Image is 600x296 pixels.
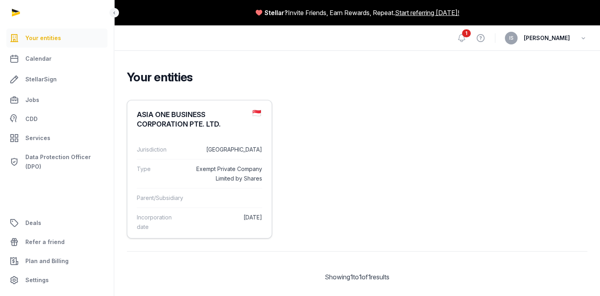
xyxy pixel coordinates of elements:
[253,110,261,116] img: sg.png
[359,273,362,281] span: 1
[137,110,246,129] div: ASIA ONE BUSINESS CORPORATION PTE. LTD.
[25,114,38,124] span: CDD
[6,70,107,89] a: StellarSign
[25,75,57,84] span: StellarSign
[505,32,518,44] button: IS
[25,33,61,43] span: Your entities
[191,164,262,183] dd: Exempt Private Company Limited by Shares
[25,152,104,171] span: Data Protection Officer (DPO)
[6,49,107,68] a: Calendar
[25,133,50,143] span: Services
[6,213,107,233] a: Deals
[6,129,107,148] a: Services
[191,145,262,154] dd: [GEOGRAPHIC_DATA]
[25,275,49,285] span: Settings
[25,218,41,228] span: Deals
[6,271,107,290] a: Settings
[137,193,184,203] dt: Parent/Subsidiary
[137,213,184,232] dt: Incorporation date
[191,213,262,232] dd: [DATE]
[25,95,39,105] span: Jobs
[395,8,459,17] a: Start referring [DATE]!
[25,256,69,266] span: Plan and Billing
[6,233,107,252] a: Refer a friend
[6,252,107,271] a: Plan and Billing
[524,33,570,43] span: [PERSON_NAME]
[25,237,65,247] span: Refer a friend
[127,100,272,243] a: ASIA ONE BUSINESS CORPORATION PTE. LTD.Jurisdiction[GEOGRAPHIC_DATA]TypeExempt Private Company Li...
[462,29,471,37] span: 1
[6,111,107,127] a: CDD
[560,258,600,296] iframe: Chat Widget
[127,272,587,282] div: Showing to of results
[265,8,288,17] span: Stellar?
[509,36,514,40] span: IS
[368,273,371,281] span: 1
[6,149,107,175] a: Data Protection Officer (DPO)
[25,54,52,63] span: Calendar
[137,145,184,154] dt: Jurisdiction
[6,29,107,48] a: Your entities
[350,273,353,281] span: 1
[137,164,184,183] dt: Type
[127,70,581,84] h2: Your entities
[6,90,107,110] a: Jobs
